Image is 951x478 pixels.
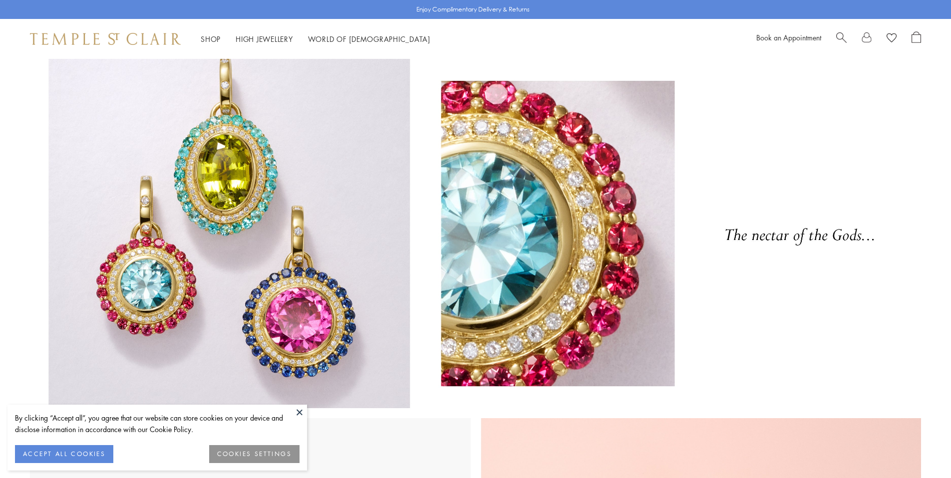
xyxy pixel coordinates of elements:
button: ACCEPT ALL COOKIES [15,445,113,463]
div: By clicking “Accept all”, you agree that our website can store cookies on your device and disclos... [15,412,300,435]
a: Search [836,31,847,46]
a: High JewelleryHigh Jewellery [236,34,293,44]
a: Book an Appointment [756,32,821,42]
button: COOKIES SETTINGS [209,445,300,463]
a: Open Shopping Bag [912,31,921,46]
a: World of [DEMOGRAPHIC_DATA]World of [DEMOGRAPHIC_DATA] [308,34,430,44]
p: Enjoy Complimentary Delivery & Returns [416,4,530,14]
a: View Wishlist [887,31,897,46]
nav: Main navigation [201,33,430,45]
img: Temple St. Clair [30,33,181,45]
a: ShopShop [201,34,221,44]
